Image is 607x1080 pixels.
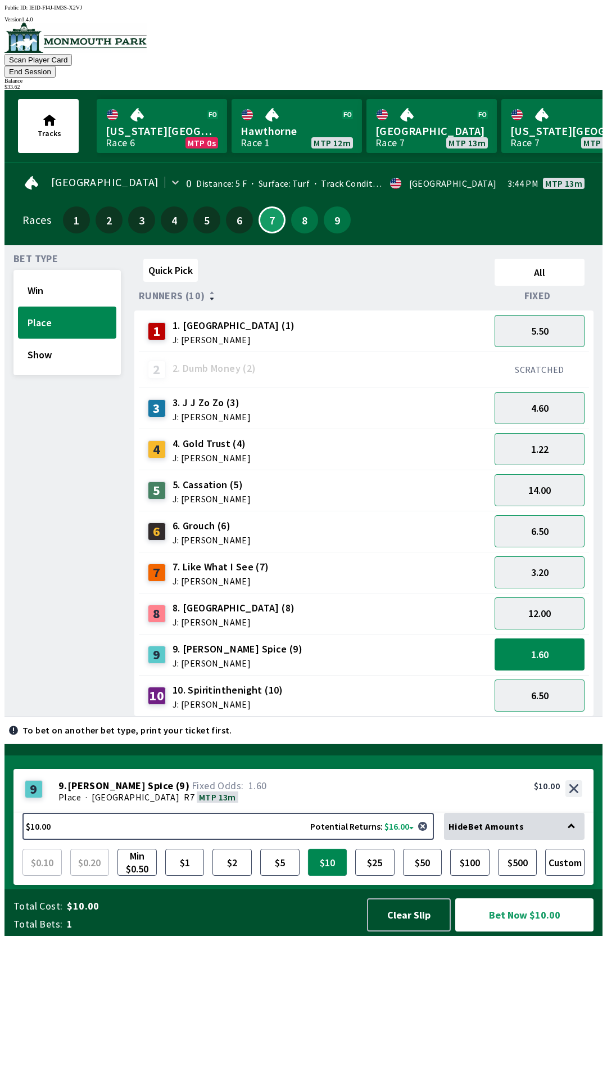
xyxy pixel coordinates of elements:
[263,852,297,873] span: $5
[531,443,549,456] span: 1.22
[18,307,116,339] button: Place
[106,124,218,138] span: [US_STATE][GEOGRAPHIC_DATA]
[164,216,185,224] span: 4
[161,206,188,233] button: 4
[355,849,395,876] button: $25
[193,206,220,233] button: 5
[495,433,585,465] button: 1.22
[366,99,497,153] a: [GEOGRAPHIC_DATA]Race 7MTP 13m
[247,178,310,189] span: Surface: Turf
[28,348,107,361] span: Show
[196,178,247,189] span: Distance: 5 F
[4,4,603,11] div: Public ID:
[28,316,107,329] span: Place
[495,515,585,547] button: 6.50
[403,849,442,876] button: $50
[501,852,534,873] span: $500
[377,908,441,921] span: Clear Slip
[13,899,62,913] span: Total Cost:
[143,259,198,282] button: Quick Pick
[139,291,205,300] span: Runners (10)
[232,99,362,153] a: HawthorneRace 1MTP 12m
[18,339,116,371] button: Show
[67,780,174,791] span: [PERSON_NAME] Spice
[173,453,251,462] span: J: [PERSON_NAME]
[148,440,166,458] div: 4
[173,659,302,668] span: J: [PERSON_NAME]
[18,274,116,307] button: Win
[173,700,283,709] span: J: [PERSON_NAME]
[188,138,216,147] span: MTP 0s
[28,284,107,297] span: Win
[495,315,585,347] button: 5.50
[173,318,295,333] span: 1. [GEOGRAPHIC_DATA] (1)
[545,849,585,876] button: Custom
[13,254,58,263] span: Bet Type
[4,84,603,90] div: $ 33.62
[128,206,155,233] button: 3
[168,852,202,873] span: $1
[449,821,524,832] span: Hide Bet Amounts
[51,178,159,187] span: [GEOGRAPHIC_DATA]
[455,898,594,931] button: Bet Now $10.00
[531,525,549,538] span: 6.50
[173,494,251,503] span: J: [PERSON_NAME]
[241,124,353,138] span: Hawthorne
[66,216,87,224] span: 1
[310,178,409,189] span: Track Condition: Firm
[241,138,270,147] div: Race 1
[548,852,582,873] span: Custom
[4,16,603,22] div: Version 1.4.0
[85,791,87,803] span: ·
[495,679,585,712] button: 6.50
[120,852,154,873] span: Min $0.50
[58,791,81,803] span: Place
[173,335,295,344] span: J: [PERSON_NAME]
[465,908,584,922] span: Bet Now $10.00
[173,642,302,656] span: 9. [PERSON_NAME] Spice (9)
[531,402,549,415] span: 4.60
[173,436,251,451] span: 4. Gold Trust (4)
[63,206,90,233] button: 1
[131,216,152,224] span: 3
[495,474,585,506] button: 14.00
[490,290,589,301] div: Fixed
[495,638,585,670] button: 1.60
[148,564,166,582] div: 7
[97,99,227,153] a: [US_STATE][GEOGRAPHIC_DATA]Race 6MTP 0s
[314,138,351,147] span: MTP 12m
[229,216,250,224] span: 6
[510,138,540,147] div: Race 7
[375,138,405,147] div: Race 7
[148,687,166,705] div: 10
[508,179,538,188] span: 3:44 PM
[226,206,253,233] button: 6
[528,484,551,497] span: 14.00
[139,290,490,301] div: Runners (10)
[173,601,295,615] span: 8. [GEOGRAPHIC_DATA] (8)
[453,852,487,873] span: $100
[148,523,166,541] div: 6
[260,849,300,876] button: $5
[22,813,434,840] button: $10.00Potential Returns: $16.00
[495,364,585,375] div: SCRATCHED
[449,138,486,147] span: MTP 13m
[176,780,189,791] span: ( 9 )
[186,179,192,188] div: 0
[173,683,283,697] span: 10. Spiritinthenight (10)
[4,22,147,53] img: venue logo
[173,478,251,492] span: 5. Cassation (5)
[18,99,79,153] button: Tracks
[495,259,585,286] button: All
[495,556,585,588] button: 3.20
[184,791,194,803] span: R7
[375,124,488,138] span: [GEOGRAPHIC_DATA]
[173,535,251,544] span: J: [PERSON_NAME]
[148,605,166,623] div: 8
[117,849,157,876] button: Min $0.50
[22,726,232,735] p: To bet on another bet type, print your ticket first.
[4,78,603,84] div: Balance
[545,179,582,188] span: MTP 13m
[450,849,490,876] button: $100
[148,322,166,340] div: 1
